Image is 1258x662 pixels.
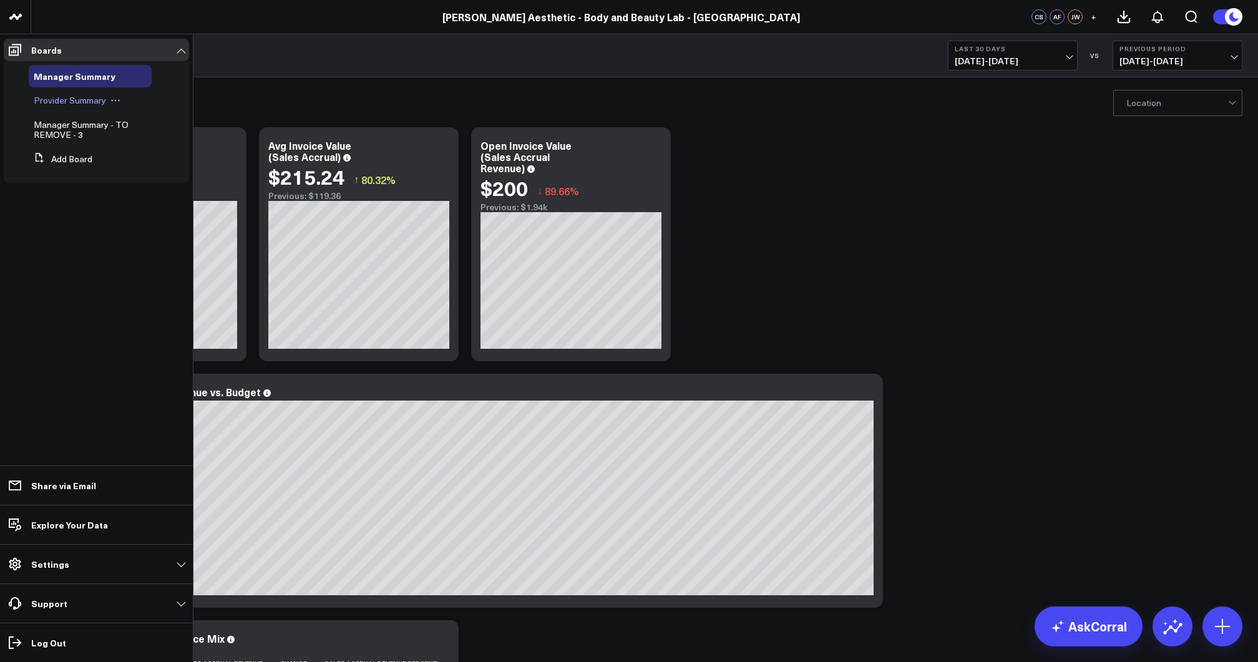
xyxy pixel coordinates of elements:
div: Previous: $1.94k [480,202,661,212]
a: AskCorral [1035,606,1143,646]
div: Open Invoice Value (Sales Accrual Revenue) [480,139,572,175]
span: 89.66% [545,184,579,198]
button: Last 30 Days[DATE]-[DATE] [948,41,1078,71]
div: $215.24 [268,165,344,188]
span: ↑ [354,172,359,188]
b: Previous Period [1119,45,1236,52]
span: ↓ [537,183,542,199]
div: AF [1050,9,1065,24]
button: Add Board [29,148,92,170]
div: Previous: $119.36 [268,191,449,201]
span: [DATE] - [DATE] [1119,56,1236,66]
a: Provider Summary [34,95,106,105]
b: Last 30 Days [955,45,1071,52]
a: Manager Summary - TO REMOVE - 3 [34,120,139,140]
span: Provider Summary [34,94,106,106]
div: $200 [480,177,528,199]
p: Share via Email [31,480,96,490]
a: [PERSON_NAME] Aesthetic - Body and Beauty Lab - [GEOGRAPHIC_DATA] [442,10,800,24]
span: [DATE] - [DATE] [955,56,1071,66]
div: Avg Invoice Value (Sales Accrual) [268,139,351,163]
p: Log Out [31,638,66,648]
p: Settings [31,559,69,569]
div: VS [1084,52,1106,59]
p: Support [31,598,67,608]
span: 80.32% [361,173,396,187]
p: Explore Your Data [31,520,108,530]
span: Manager Summary - TO REMOVE - 3 [34,119,129,140]
p: Boards [31,45,62,55]
span: + [1091,12,1096,21]
button: + [1086,9,1101,24]
a: Manager Summary [34,71,115,81]
button: Previous Period[DATE]-[DATE] [1113,41,1242,71]
span: Manager Summary [34,70,115,82]
div: JW [1068,9,1083,24]
div: CS [1031,9,1046,24]
a: Log Out [4,631,189,654]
